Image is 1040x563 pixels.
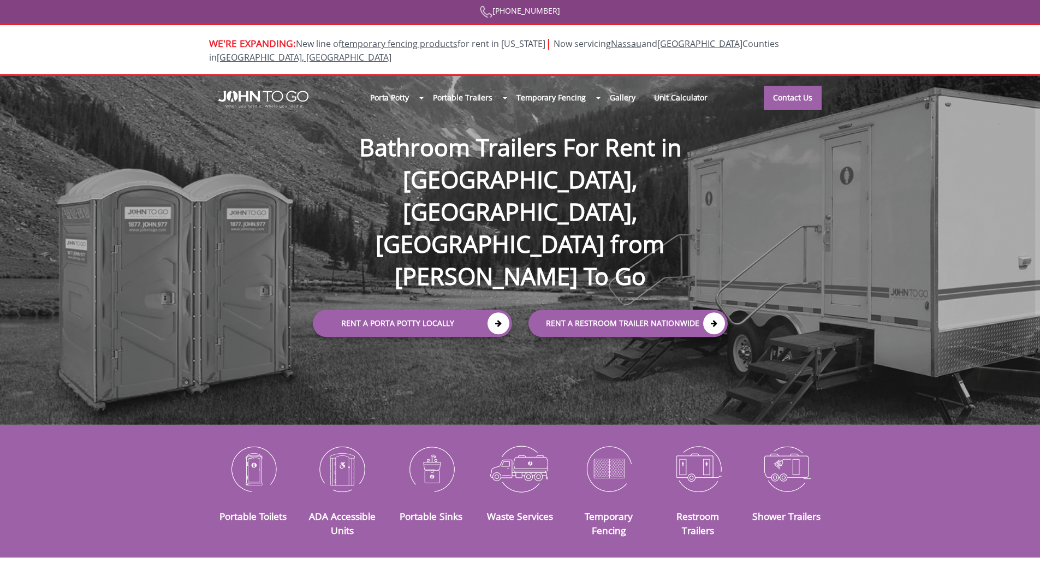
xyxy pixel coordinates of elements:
[209,38,779,63] span: Now servicing and Counties in
[361,86,418,109] a: Porta Potty
[217,440,290,497] img: Portable-Toilets-icon_N.png
[395,440,467,497] img: Portable-Sinks-icon_N.png
[611,38,641,50] a: Nassau
[218,91,308,108] img: JOHN to go
[400,509,462,523] a: Portable Sinks
[302,96,739,292] h1: Bathroom Trailers For Rent in [GEOGRAPHIC_DATA], [GEOGRAPHIC_DATA], [GEOGRAPHIC_DATA] from [PERSO...
[645,86,717,109] a: Unit Calculator
[219,509,287,523] a: Portable Toilets
[657,38,742,50] a: [GEOGRAPHIC_DATA]
[487,509,553,523] a: Waste Services
[507,86,595,109] a: Temporary Fencing
[676,509,719,537] a: Restroom Trailers
[601,86,644,109] a: Gallery
[306,440,378,497] img: ADA-Accessible-Units-icon_N.png
[573,440,645,497] img: Temporary-Fencing-cion_N.png
[313,310,512,337] a: Rent a Porta Potty Locally
[424,86,502,109] a: Portable Trailers
[480,5,560,16] a: [PHONE_NUMBER]
[484,440,556,497] img: Waste-Services-icon_N.png
[217,51,391,63] a: [GEOGRAPHIC_DATA], [GEOGRAPHIC_DATA]
[209,38,779,63] span: New line of for rent in [US_STATE]
[341,38,457,50] a: temporary fencing products
[764,86,822,110] a: Contact Us
[309,509,376,537] a: ADA Accessible Units
[585,509,633,537] a: Temporary Fencing
[662,440,734,497] img: Restroom-Trailers-icon_N.png
[751,440,823,497] img: Shower-Trailers-icon_N.png
[545,35,551,50] span: |
[528,310,728,337] a: rent a RESTROOM TRAILER Nationwide
[209,37,296,50] span: WE'RE EXPANDING:
[752,509,821,523] a: Shower Trailers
